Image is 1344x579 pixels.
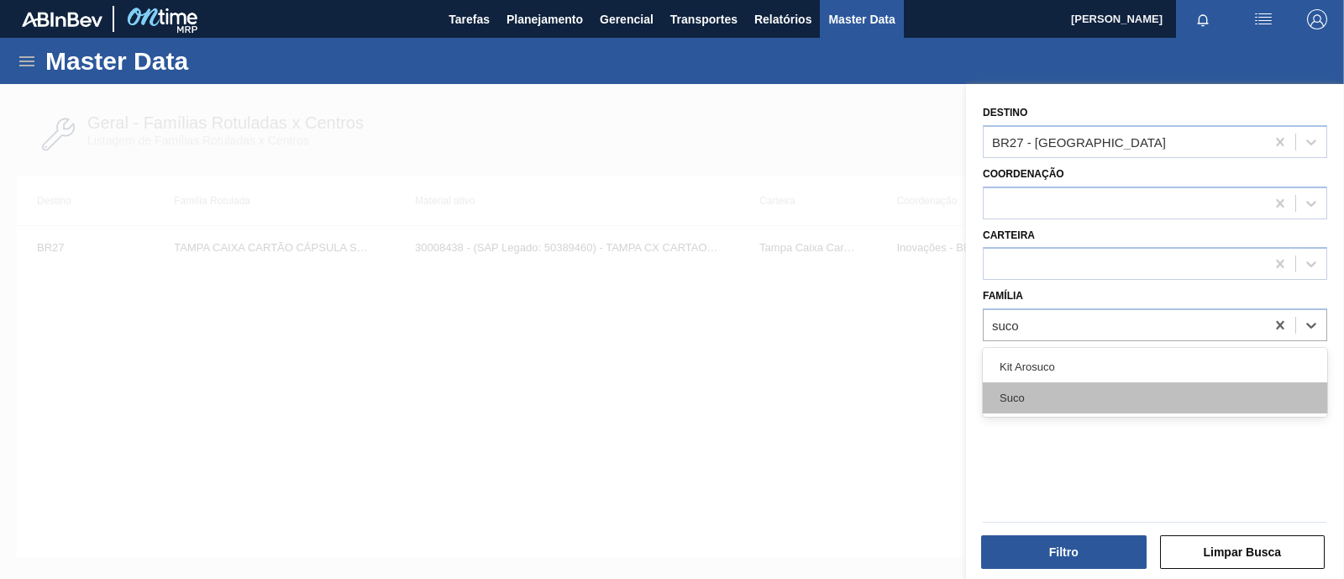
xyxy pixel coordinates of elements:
img: userActions [1253,9,1273,29]
img: Logout [1307,9,1327,29]
button: Limpar Busca [1160,535,1326,569]
div: Suco [983,382,1327,413]
div: BR27 - [GEOGRAPHIC_DATA] [992,134,1166,149]
span: Master Data [828,9,895,29]
h1: Master Data [45,51,344,71]
span: Planejamento [507,9,583,29]
img: TNhmsLtSVTkK8tSr43FrP2fwEKptu5GPRR3wAAAABJRU5ErkJggg== [22,12,102,27]
div: Kit Arosuco [983,351,1327,382]
span: Transportes [670,9,738,29]
label: Destino [983,107,1027,118]
span: Relatórios [754,9,811,29]
label: Coordenação [983,168,1064,180]
span: Gerencial [600,9,654,29]
span: Tarefas [449,9,490,29]
button: Filtro [981,535,1147,569]
label: Carteira [983,229,1035,241]
label: Família [983,290,1023,302]
button: Notificações [1176,8,1230,31]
